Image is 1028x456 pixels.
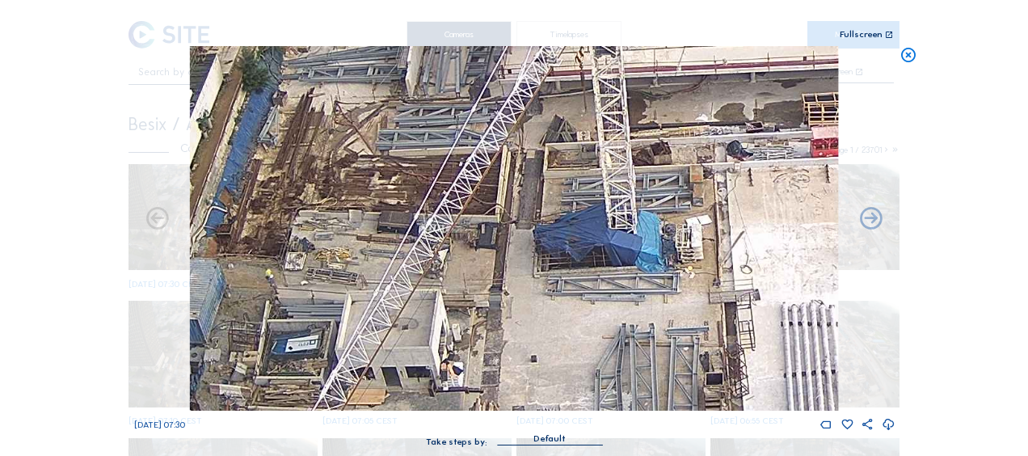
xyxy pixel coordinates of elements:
[144,206,171,233] i: Forward
[857,206,884,233] i: Back
[134,420,185,430] span: [DATE] 07:30
[497,432,602,445] div: Default
[190,46,838,411] img: Image
[533,432,566,446] div: Default
[840,30,883,40] div: Fullscreen
[426,437,487,446] div: Take steps by:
